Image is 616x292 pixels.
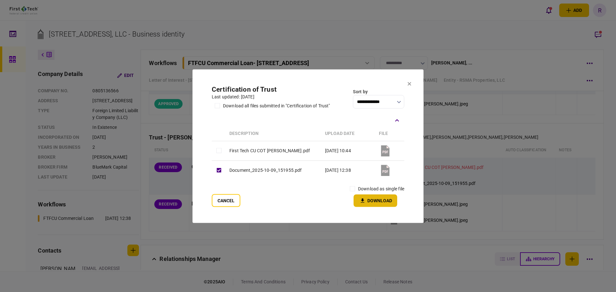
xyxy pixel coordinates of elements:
[376,126,404,141] th: file
[358,185,404,192] label: download as single file
[212,93,330,100] div: last updated: [DATE]
[226,126,322,141] th: Description
[322,126,376,141] th: upload date
[322,141,376,161] td: [DATE] 10:44
[322,161,376,180] td: [DATE] 12:38
[223,102,330,109] div: download all files submitted in "Certification of Trust"
[354,194,397,207] button: Download
[212,194,240,207] button: Cancel
[212,85,330,93] h2: Certification of Trust
[226,161,322,180] td: Document_2025-10-09_151955.pdf
[353,88,404,95] div: Sort by
[226,141,322,161] td: First Tech CU COT [PERSON_NAME].pdf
